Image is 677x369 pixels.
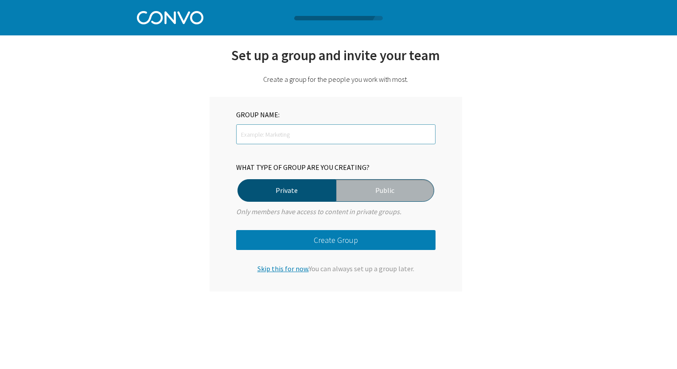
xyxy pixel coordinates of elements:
[236,254,436,274] div: You can always set up a group later.
[236,230,436,250] button: Create Group
[236,207,401,216] i: Only members have access to content in private groups.
[236,124,436,144] input: Example: Marketing
[257,264,309,273] span: Skip this for now.
[236,109,287,120] div: GROUP NAME:
[210,46,462,75] div: Set up a group and invite your team
[336,179,434,202] label: Public
[237,179,336,202] label: Private
[137,9,203,24] img: Convo Logo
[210,75,462,84] div: Create a group for the people you work with most.
[236,162,436,173] div: WHAT TYPE OF GROUP ARE YOU CREATING?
